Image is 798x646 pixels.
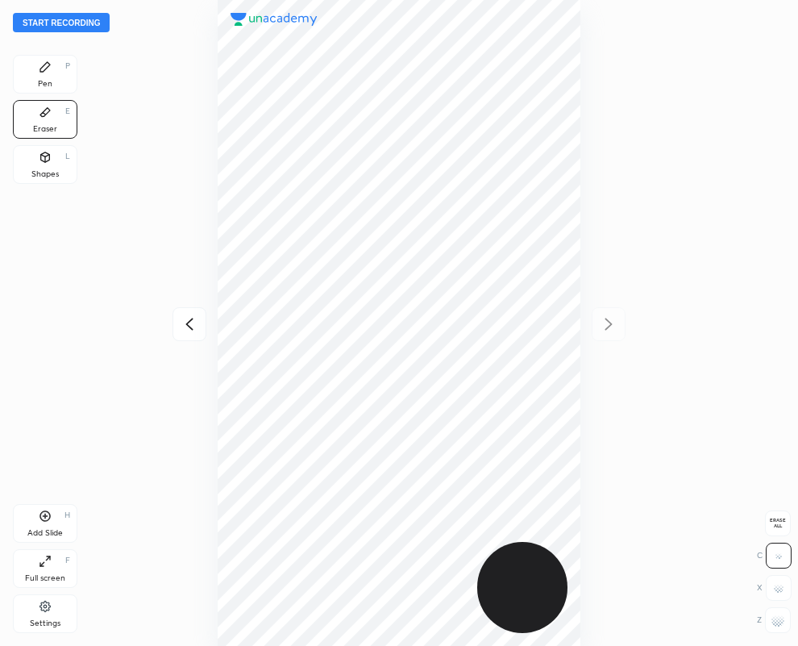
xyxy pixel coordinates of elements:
div: E [65,107,70,115]
div: Add Slide [27,529,63,537]
div: P [65,62,70,70]
div: Z [757,607,791,633]
div: Full screen [25,574,65,582]
div: Settings [30,619,60,627]
div: C [757,543,792,569]
span: Erase all [766,518,790,529]
div: Shapes [31,170,59,178]
div: X [757,575,792,601]
button: Start recording [13,13,110,32]
div: F [65,556,70,565]
div: L [65,152,70,160]
div: Pen [38,80,52,88]
img: logo.38c385cc.svg [231,13,318,26]
div: Eraser [33,125,57,133]
div: H [64,511,70,519]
